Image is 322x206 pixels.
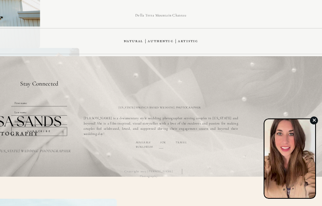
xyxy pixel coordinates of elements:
[14,119,25,123] span: Email ad
[135,12,187,17] p: Della Terra Mountain Chateau
[14,110,16,114] span: L
[260,114,320,204] iframe: chipbot-button-iframe
[84,116,238,133] h3: [PERSON_NAME] is a documentary style wedding photographer serving couples in [US_STATE] and beyon...
[11,127,67,136] button: Subscribe
[11,80,67,86] div: Stay Connected
[119,105,203,110] h2: [US_STATE] springs based wedding photographer
[25,119,31,123] span: dress
[17,101,27,105] span: rst name
[119,37,203,45] p: Natural | Authentic | Artistic
[16,110,26,114] span: ast name
[14,101,17,105] span: Fi
[27,129,52,133] span: Subscribe
[136,140,187,145] p: Available for travel worldwide
[124,169,173,177] span: Copyright 2025 [PERSON_NAME] Photography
